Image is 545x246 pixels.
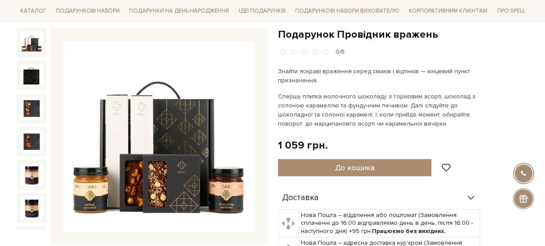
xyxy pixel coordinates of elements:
[278,92,481,128] p: Спершу плитка молочного шоколаду з горіховим асорті, шоколад з солоною карамеллю та фундучним печ...
[20,64,43,87] img: Подарунок Провідник вражень
[20,97,43,120] img: Подарунок Провідник вражень
[17,4,50,18] a: Каталог
[52,4,123,18] a: Подарункові набори
[20,130,43,153] img: Подарунок Провідник вражень
[282,194,319,202] span: Доставка
[20,163,43,186] img: Подарунок Провідник вражень
[372,227,446,235] b: Працюємо без вихідних.
[299,210,480,237] td: Нова Пошта – відділення або поштомат (Замовлення сплаченні до 16:00 відправляємо день в день, піс...
[336,48,345,56] div: 0/5
[20,197,43,219] img: Подарунок Провідник вражень
[20,31,43,54] img: Подарунок Провідник вражень
[335,163,374,172] span: До кошика
[278,67,481,85] p: Знайти яскраві враження серед смаків і відтінків — кінцевий пункт призначення.
[235,4,289,18] a: Ідеї подарунків
[278,139,328,152] div: 1 059 грн.
[493,4,528,18] a: Про Spell
[278,28,529,41] h1: Подарунок Провідник вражень
[63,41,255,232] img: Подарунок Провідник вражень
[292,3,403,18] a: Подарункові набори вихователю
[405,3,491,18] a: Корпоративним клієнтам
[126,4,232,18] a: Подарунки на День народження
[278,159,432,176] button: До кошика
